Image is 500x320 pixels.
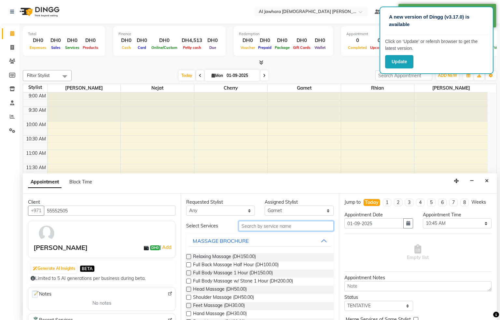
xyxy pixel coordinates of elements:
span: Feet Massage (DH30.00) [193,302,245,310]
div: Today [365,199,379,206]
div: DH0 [48,37,63,44]
div: DH0 [291,37,312,44]
span: Appointment [28,176,62,188]
span: Completed [346,45,368,50]
div: Requested Stylist [186,199,255,206]
button: Close [482,176,492,186]
div: Limited to 5 AI generations per business during beta. [31,275,173,282]
li: 2 [394,199,402,206]
span: Gift Cards [291,45,312,50]
li: 4 [416,199,424,206]
p: Click on ‘Update’ or refersh browser to get the latest version. [385,38,488,52]
div: [PERSON_NAME] [34,243,88,253]
span: Garnet [268,84,341,92]
div: 9:30 AM [27,107,47,114]
div: Client [28,199,175,206]
input: 2025-09-01 [225,71,257,80]
div: Status [344,294,413,301]
div: 10:00 AM [25,121,47,128]
div: DH0 [205,37,220,44]
div: Appointment [346,31,427,37]
span: Online/Custom [150,45,179,50]
input: Search Appointment [375,70,432,80]
div: Stylist [23,84,47,91]
div: 11:30 AM [25,164,47,171]
span: Full Body Massage w/ Stone 1 Hour (DH200.00) [193,278,293,286]
div: Assigned Stylist [265,199,333,206]
span: Sales [49,45,62,50]
div: DH0 [257,37,273,44]
button: MASSAGE BROCHURE [189,235,331,247]
span: Voucher [239,45,257,50]
span: BETA [80,266,94,272]
span: Mon [210,73,225,78]
div: 11:00 AM [25,150,47,157]
div: MASSAGE BROCHURE [193,237,249,245]
span: Empty list [407,244,429,261]
input: Search by Name/Mobile/Email/Code [44,206,175,216]
li: 3 [405,199,413,206]
span: Full Back Massage Half Hour (DH100.00) [193,261,279,269]
div: Appointment Notes [344,274,492,281]
span: Today [179,70,195,80]
span: Hand Massage (DH30.00) [193,310,247,318]
div: Weeks [471,199,486,206]
span: Full Body Massage 1 Hour (DH150.00) [193,269,273,278]
div: DH0 [118,37,134,44]
a: Add [161,243,173,251]
li: 5 [427,199,436,206]
span: [PERSON_NAME] [48,84,121,92]
div: DH0 [239,37,257,44]
span: Expenses [28,45,48,50]
span: Filter Stylist [27,73,50,78]
span: Card [136,45,148,50]
span: Cherry [194,84,268,92]
span: Petty cash [181,45,203,50]
div: DH0 [63,37,81,44]
input: yyyy-mm-dd [344,218,404,228]
span: Products [81,45,100,50]
div: DH0 [28,37,48,44]
div: 0 [368,37,390,44]
span: ADD NEW [438,73,457,78]
span: Relaxing Massage (DH150.00) [193,253,256,261]
span: Notes [31,290,51,298]
span: Cash [120,45,132,50]
div: Appointment Date [344,211,413,218]
li: 7 [449,199,458,206]
div: DH0 [134,37,150,44]
div: Redemption [239,31,328,37]
div: DH0 [81,37,100,44]
button: +971 [28,206,44,216]
div: DH0 [273,37,291,44]
div: Jump to [344,199,361,206]
li: 6 [438,199,447,206]
input: Search by service name [239,221,334,231]
div: Total [28,31,100,37]
button: ADD NEW [436,71,459,80]
span: Head Massage (DH50.00) [193,286,247,294]
span: Due [208,45,218,50]
div: Appointment Time [423,211,492,218]
span: Prepaid [257,45,273,50]
div: 0 [346,37,368,44]
span: | [160,243,173,251]
span: DH0 [150,245,160,251]
div: 9:00 AM [27,93,47,99]
button: Update [385,55,413,68]
div: DH0 [312,37,328,44]
span: [PERSON_NAME] [414,84,488,92]
span: Wallet [313,45,327,50]
span: Block Time [69,179,92,185]
div: DH0 [150,37,179,44]
span: No notes [92,300,111,307]
img: logo [17,3,61,21]
span: nejat [121,84,194,92]
span: Shoulder Massage (DH50.00) [193,294,254,302]
li: 8 [460,199,469,206]
span: Upcoming [368,45,390,50]
div: Select Services [181,223,234,229]
div: DH4,513 [179,37,205,44]
li: 1 [383,199,391,206]
span: Services [63,45,81,50]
